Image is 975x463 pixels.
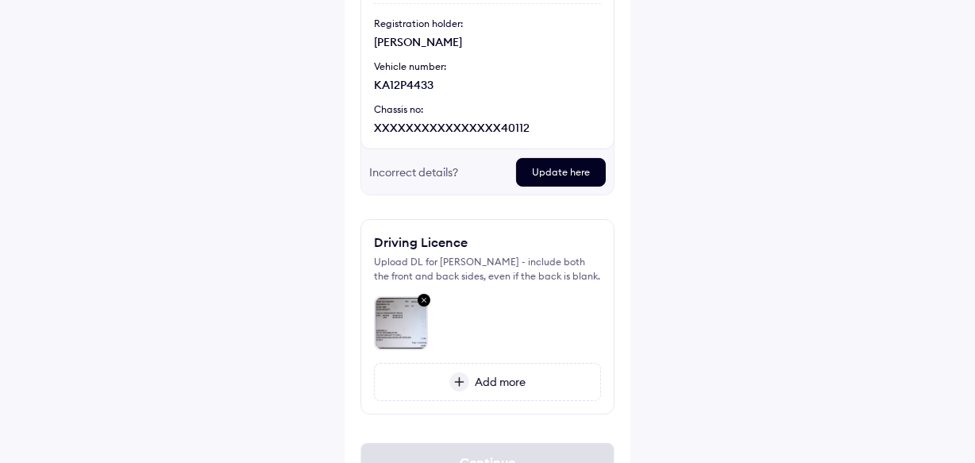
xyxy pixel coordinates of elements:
[374,60,601,74] div: Vehicle number:
[374,77,601,93] div: KA12P4433
[374,17,601,31] div: Registration holder:
[449,372,469,392] img: add-more-icon.svg
[374,233,468,252] div: Driving Licence
[374,34,601,50] div: [PERSON_NAME]
[374,120,601,136] div: XXXXXXXXXXXXXXXX40112
[375,297,427,349] img: 68a00dc5059b566f07ed4afb
[374,102,601,117] div: Chassis no:
[414,291,434,311] img: close-grey-bg.svg
[516,158,606,187] div: Update here
[374,255,601,284] div: Upload DL for [PERSON_NAME] - include both the front and back sides, even if the back is blank.
[469,375,526,389] span: Add more
[369,158,503,187] div: Incorrect details?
